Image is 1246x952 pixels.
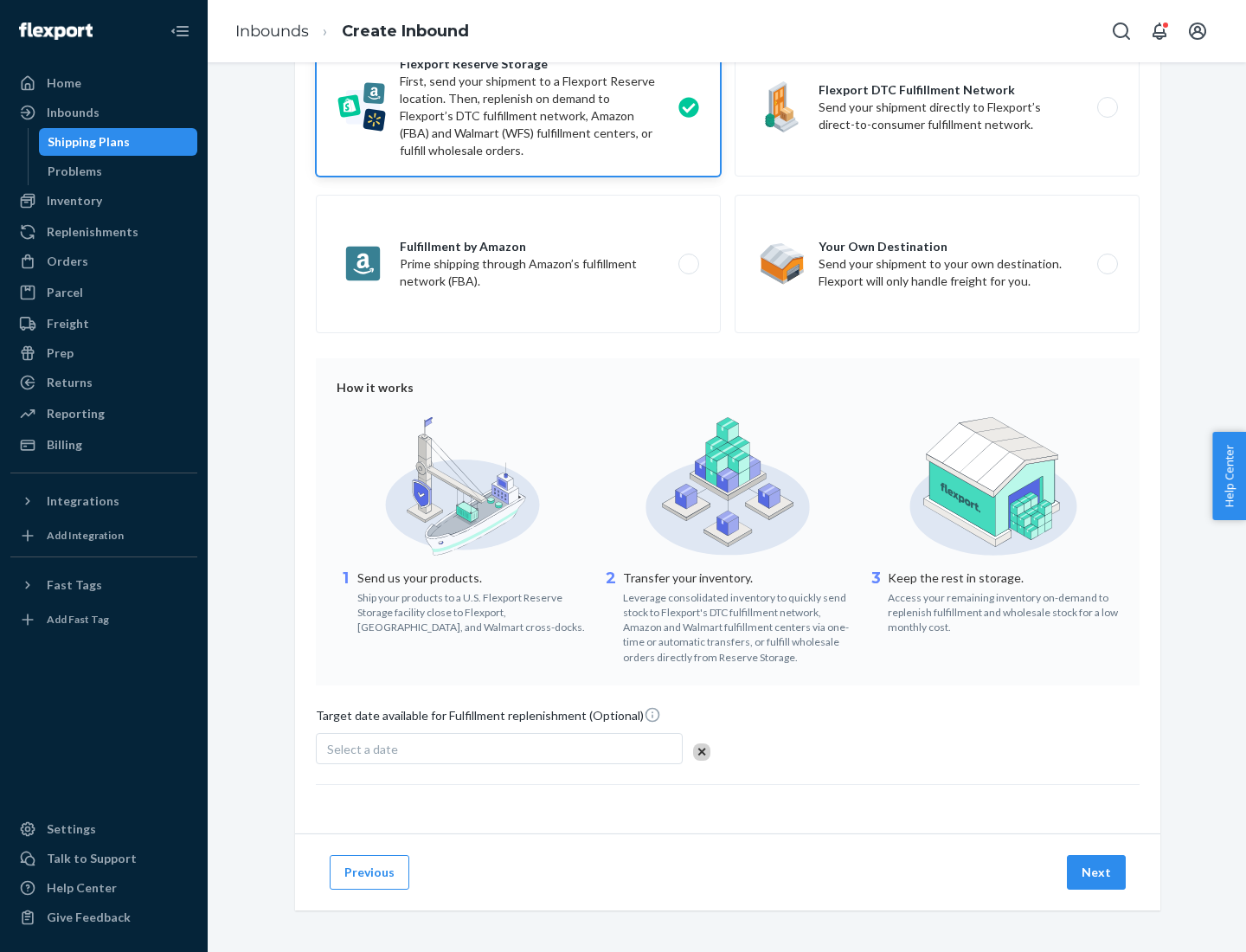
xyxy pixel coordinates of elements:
[10,310,197,338] a: Freight
[47,492,119,510] div: Integrations
[10,431,197,459] a: Billing
[330,855,409,890] button: Previous
[48,133,130,151] div: Shipping Plans
[39,158,198,185] a: Problems
[10,248,197,275] a: Orders
[10,487,197,515] button: Integrations
[47,253,88,270] div: Orders
[327,742,398,756] span: Select a date
[337,379,1119,396] div: How it works
[222,6,483,57] ol: breadcrumbs
[357,569,588,587] p: Send us your products.
[10,815,197,843] a: Settings
[888,587,1119,634] div: Access your remaining inventory on-demand to replenish fulfillment and wholesale stock for a low ...
[47,192,102,209] div: Inventory
[10,904,197,931] button: Give Feedback
[47,850,137,867] div: Talk to Support
[10,571,197,599] button: Fast Tags
[47,576,102,594] div: Fast Tags
[10,339,197,367] a: Prep
[10,99,197,126] a: Inbounds
[47,223,138,241] div: Replenishments
[47,879,117,897] div: Help Center
[1067,855,1126,890] button: Next
[47,74,81,92] div: Home
[47,528,124,543] div: Add Integration
[47,315,89,332] div: Freight
[357,587,588,634] div: Ship your products to a U.S. Flexport Reserve Storage facility close to Flexport, [GEOGRAPHIC_DAT...
[47,284,83,301] div: Parcel
[47,436,82,453] div: Billing
[602,568,620,665] div: 2
[10,369,197,396] a: Returns
[342,22,469,41] a: Create Inbound
[888,569,1119,587] p: Keep the rest in storage.
[39,128,198,156] a: Shipping Plans
[1180,14,1215,48] button: Open account menu
[10,845,197,872] a: Talk to Support
[10,218,197,246] a: Replenishments
[47,612,109,627] div: Add Fast Tag
[10,606,197,634] a: Add Fast Tag
[47,820,96,838] div: Settings
[1142,14,1177,48] button: Open notifications
[47,405,105,422] div: Reporting
[47,344,74,362] div: Prep
[10,187,197,215] a: Inventory
[48,163,102,180] div: Problems
[316,706,661,731] span: Target date available for Fulfillment replenishment (Optional)
[47,104,100,121] div: Inbounds
[10,522,197,550] a: Add Integration
[623,587,854,665] div: Leverage consolidated inventory to quickly send stock to Flexport's DTC fulfillment network, Amaz...
[235,22,309,41] a: Inbounds
[867,568,884,634] div: 3
[10,874,197,902] a: Help Center
[623,569,854,587] p: Transfer your inventory.
[10,400,197,428] a: Reporting
[19,23,93,40] img: Flexport logo
[47,909,131,926] div: Give Feedback
[1104,14,1139,48] button: Open Search Box
[1212,432,1246,520] button: Help Center
[10,279,197,306] a: Parcel
[337,568,354,634] div: 1
[47,374,93,391] div: Returns
[163,14,197,48] button: Close Navigation
[10,69,197,97] a: Home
